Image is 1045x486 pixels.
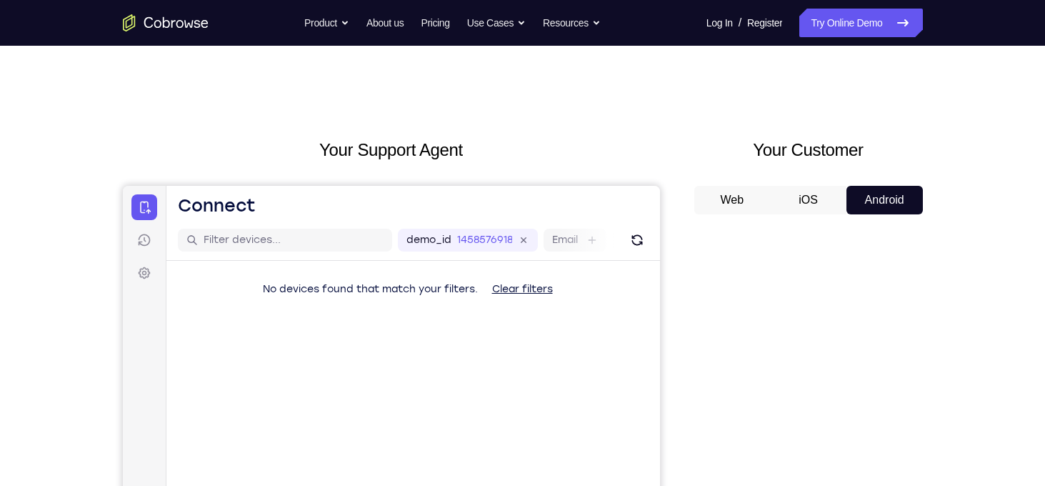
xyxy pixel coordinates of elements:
button: 6-digit code [247,430,334,459]
button: Use Cases [467,9,526,37]
a: Register [747,9,782,37]
a: Go to the home page [123,14,209,31]
a: Try Online Demo [799,9,922,37]
button: Android [846,186,923,214]
h2: Your Customer [694,137,923,163]
button: Clear filters [358,89,441,118]
button: Resources [543,9,601,37]
a: Log In [706,9,733,37]
button: Web [694,186,771,214]
button: Product [304,9,349,37]
h2: Your Support Agent [123,137,660,163]
a: Pricing [421,9,449,37]
button: iOS [770,186,846,214]
span: No devices found that match your filters. [140,97,355,109]
a: About us [366,9,404,37]
span: / [739,14,741,31]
